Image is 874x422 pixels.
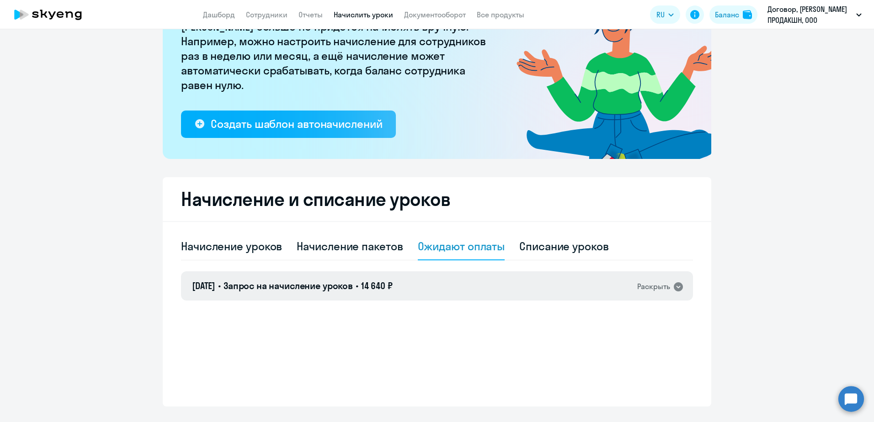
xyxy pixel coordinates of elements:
p: [PERSON_NAME] больше не придётся начислять вручную. Например, можно настроить начисление для сотр... [181,19,492,92]
p: Договор, [PERSON_NAME] ПРОДАКШН, ООО [767,4,853,26]
span: • [218,280,221,291]
span: [DATE] [192,280,215,291]
span: RU [656,9,665,20]
h2: Начисление и списание уроков [181,188,693,210]
a: Начислить уроки [334,10,393,19]
div: Начисление пакетов [297,239,403,253]
div: Раскрыть [637,281,670,292]
div: Ожидают оплаты [418,239,505,253]
a: Дашборд [203,10,235,19]
a: Сотрудники [246,10,288,19]
img: balance [743,10,752,19]
a: Документооборот [404,10,466,19]
button: Договор, [PERSON_NAME] ПРОДАКШН, ООО [763,4,866,26]
span: 14 640 ₽ [361,280,393,291]
div: Создать шаблон автоначислений [211,116,382,131]
span: • [356,280,358,291]
span: Запрос на начисление уроков [224,280,353,291]
div: Начисление уроков [181,239,282,253]
a: Отчеты [298,10,323,19]
a: Все продукты [477,10,524,19]
div: Списание уроков [519,239,609,253]
button: Балансbalance [709,5,757,24]
div: Баланс [715,9,739,20]
button: Создать шаблон автоначислений [181,111,396,138]
button: RU [650,5,680,24]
